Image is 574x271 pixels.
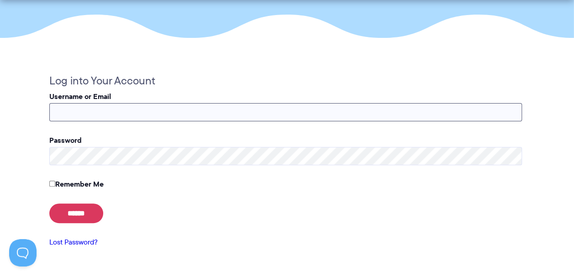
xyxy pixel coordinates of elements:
[49,135,82,146] label: Password
[9,239,37,266] iframe: Toggle Customer Support
[49,237,98,247] a: Lost Password?
[49,71,155,90] legend: Log into Your Account
[49,181,55,187] input: Remember Me
[49,91,111,102] label: Username or Email
[49,178,104,189] label: Remember Me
